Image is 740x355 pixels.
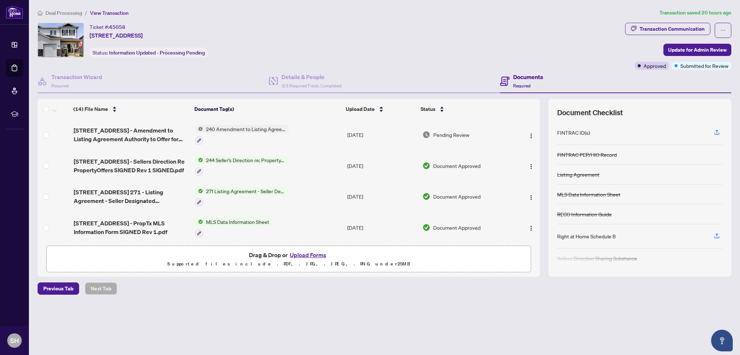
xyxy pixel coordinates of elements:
div: MLS Data Information Sheet [557,190,620,198]
article: Transaction saved 20 hours ago [659,9,731,17]
span: [STREET_ADDRESS] - Sellers Direction Re PropertyOffers SIGNED Rev 1 SIGNED.pdf [74,157,189,174]
span: Status [421,105,435,113]
span: [STREET_ADDRESS] [90,31,143,40]
th: Upload Date [343,99,418,119]
td: [DATE] [344,181,420,212]
img: logo [6,5,23,19]
h4: Transaction Wizard [51,73,102,81]
span: Upload Date [346,105,375,113]
span: home [38,10,43,16]
img: Status Icon [195,125,203,133]
span: 45058 [109,24,125,30]
span: Approved [644,62,666,70]
img: Logo [528,133,534,139]
div: Right at Home Schedule B [557,232,616,240]
span: 271 Listing Agreement - Seller Designated Representation Agreement Authority to Offer for Sale [203,187,289,195]
span: Deal Processing [46,10,82,16]
div: FINTRAC PEP/HIO Record [557,151,617,159]
img: Document Status [422,162,430,170]
div: RECO Information Guide [557,210,612,218]
img: IMG-40753017_1.jpg [38,23,83,57]
button: Next Tab [85,282,117,295]
img: Logo [528,164,534,169]
td: [DATE] [344,212,420,243]
div: Ticket #: [90,23,125,31]
span: [STREET_ADDRESS] - PropTx MLS Information Form SIGNED Rev 1.pdf [74,219,189,236]
span: SH [10,335,19,346]
button: Status Icon271 Listing Agreement - Seller Designated Representation Agreement Authority to Offer ... [195,187,289,207]
div: Status: [90,48,208,57]
span: Information Updated - Processing Pending [109,49,205,56]
button: Logo [525,222,537,233]
button: Status Icon244 Seller’s Direction re: Property/Offers [195,156,289,176]
span: ellipsis [720,28,726,33]
img: Document Status [422,224,430,231]
span: Document Checklist [557,108,623,118]
img: Status Icon [195,156,203,164]
img: Logo [528,195,534,200]
span: Document Approved [433,162,481,170]
button: Status Icon240 Amendment to Listing Agreement - Authority to Offer for Sale Price Change/Extensio... [195,125,289,144]
button: Logo [525,160,537,172]
li: / [85,9,87,17]
button: Status IconMLS Data Information Sheet [195,218,272,237]
span: 240 Amendment to Listing Agreement - Authority to Offer for Sale Price Change/Extension/Amendment(s) [203,125,289,133]
th: Status [418,99,511,119]
img: Document Status [422,192,430,200]
button: Transaction Communication [625,23,710,35]
button: Logo [525,191,537,202]
th: Document Tag(s) [192,99,343,119]
button: Open asap [711,330,733,351]
span: Document Approved [433,224,481,231]
button: Update for Admin Review [663,44,731,56]
span: Document Approved [433,192,481,200]
span: Drag & Drop orUpload FormsSupported files include .PDF, .JPG, .JPEG, .PNG under25MB [47,246,531,273]
button: Previous Tab [38,282,79,295]
img: Document Status [422,131,430,139]
span: Submitted for Review [680,62,728,70]
span: View Transaction [90,10,129,16]
h4: Details & People [281,73,341,81]
span: Update for Admin Review [668,44,727,56]
img: Status Icon [195,218,203,226]
img: Logo [528,225,534,231]
th: (14) File Name [70,99,192,119]
span: Previous Tab [43,283,73,294]
span: Required [51,83,69,88]
span: [STREET_ADDRESS] 271 - Listing Agreement - Seller Designated Representation Agreement - SIGNED Re... [74,188,189,205]
div: Sellers Direction Sharing Substance [557,254,637,262]
img: Status Icon [195,187,203,195]
p: Supported files include .PDF, .JPG, .JPEG, .PNG under 25 MB [51,260,526,268]
span: Drag & Drop or [249,250,328,260]
span: Pending Review [433,131,469,139]
td: [DATE] [344,150,420,181]
span: 3/3 Required Fields Completed [281,83,341,88]
span: (14) File Name [73,105,108,113]
td: [DATE] [344,119,420,150]
div: Listing Agreement [557,170,599,178]
button: Logo [525,129,537,140]
button: Upload Forms [288,250,328,260]
h4: Documents [513,73,543,81]
div: Transaction Communication [640,23,705,35]
span: 244 Seller’s Direction re: Property/Offers [203,156,289,164]
div: FINTRAC ID(s) [557,129,590,137]
span: MLS Data Information Sheet [203,218,272,226]
span: [STREET_ADDRESS] - Amendment to Listing Agreement Authority to Offer for S.pdf [74,126,189,143]
span: Required [513,83,530,88]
